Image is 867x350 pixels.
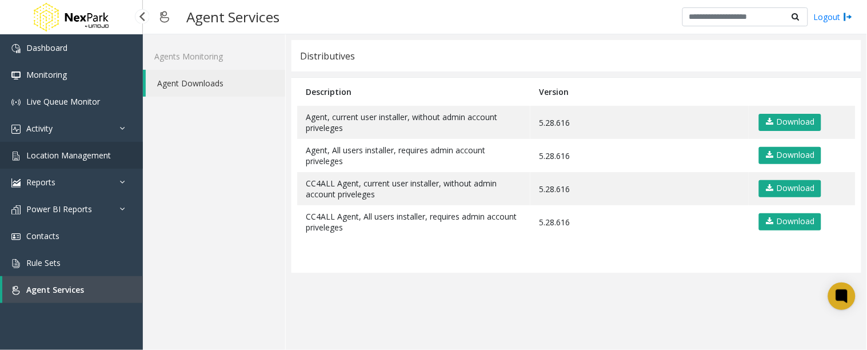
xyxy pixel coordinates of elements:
[11,178,21,188] img: 'icon'
[2,276,143,303] a: Agent Services
[26,69,67,80] span: Monitoring
[530,205,749,238] td: 5.28.616
[11,205,21,214] img: 'icon'
[297,106,530,139] td: Agent, current user installer, without admin account priveleges
[26,177,55,188] span: Reports
[26,230,59,241] span: Contacts
[759,180,821,197] a: Download
[11,259,21,268] img: 'icon'
[759,147,821,164] a: Download
[11,152,21,161] img: 'icon'
[530,106,749,139] td: 5.28.616
[530,78,749,106] th: Version
[26,96,100,107] span: Live Queue Monitor
[26,42,67,53] span: Dashboard
[11,98,21,107] img: 'icon'
[297,205,530,238] td: CC4ALL Agent, All users installer, requires admin account priveleges
[530,172,749,205] td: 5.28.616
[11,232,21,241] img: 'icon'
[297,172,530,205] td: CC4ALL Agent, current user installer, without admin account priveleges
[11,286,21,295] img: 'icon'
[181,3,285,31] h3: Agent Services
[26,284,84,295] span: Agent Services
[759,114,821,131] a: Download
[26,204,92,214] span: Power BI Reports
[11,125,21,134] img: 'icon'
[11,44,21,53] img: 'icon'
[300,49,355,63] div: Distributives
[297,139,530,172] td: Agent, All users installer, requires admin account priveleges
[146,70,285,97] a: Agent Downloads
[530,139,749,172] td: 5.28.616
[26,150,111,161] span: Location Management
[814,11,853,23] a: Logout
[26,123,53,134] span: Activity
[297,78,530,106] th: Description
[759,213,821,230] a: Download
[11,71,21,80] img: 'icon'
[154,3,175,31] img: pageIcon
[26,257,61,268] span: Rule Sets
[844,11,853,23] img: logout
[143,43,285,70] a: Agents Monitoring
